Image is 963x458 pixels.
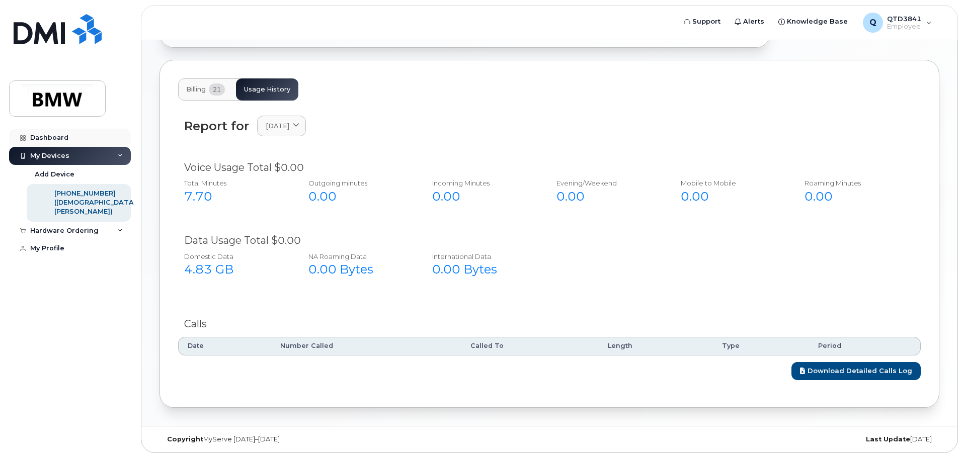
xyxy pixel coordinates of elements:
[887,23,921,31] span: Employee
[432,252,534,261] div: International Data
[681,178,783,188] div: Mobile to Mobile
[461,337,599,355] th: Called To
[184,178,286,188] div: Total Minutes
[743,17,764,27] span: Alerts
[432,261,534,278] div: 0.00 Bytes
[679,435,939,443] div: [DATE]
[186,85,206,94] span: Billing
[159,435,420,443] div: MyServe [DATE]–[DATE]
[308,261,411,278] div: 0.00 Bytes
[184,261,286,278] div: 4.83 GB
[184,317,915,331] div: Calls
[271,337,461,355] th: Number Called
[184,252,286,261] div: Domestic Data
[728,12,771,32] a: Alerts
[184,233,915,248] div: Data Usage Total $0.00
[266,121,289,131] span: [DATE]
[805,178,907,188] div: Roaming Minutes
[308,188,411,205] div: 0.00
[308,178,411,188] div: Outgoing minutes
[599,337,713,355] th: Length
[791,362,921,381] a: Download Detailed Calls Log
[209,83,225,96] span: 21
[856,13,939,33] div: QTD3841
[167,435,203,443] strong: Copyright
[713,337,809,355] th: Type
[805,188,907,205] div: 0.00
[432,178,534,188] div: Incoming Minutes
[556,188,659,205] div: 0.00
[869,17,876,29] span: Q
[184,188,286,205] div: 7.70
[184,160,915,175] div: Voice Usage Total $0.00
[677,12,728,32] a: Support
[432,188,534,205] div: 0.00
[866,435,910,443] strong: Last Update
[692,17,720,27] span: Support
[308,252,411,261] div: NA Roaming Data
[809,337,921,355] th: Period
[184,119,249,133] div: Report for
[178,337,271,355] th: Date
[919,414,955,450] iframe: Messenger Launcher
[887,15,921,23] span: QTD3841
[556,178,659,188] div: Evening/Weekend
[787,17,848,27] span: Knowledge Base
[771,12,855,32] a: Knowledge Base
[681,188,783,205] div: 0.00
[257,116,306,136] a: [DATE]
